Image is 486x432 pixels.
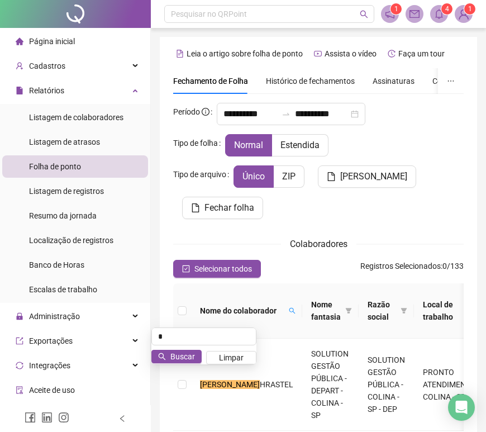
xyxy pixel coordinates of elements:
[200,380,260,389] mark: [PERSON_NAME]
[173,168,226,181] span: Tipo de arquivo
[289,307,296,314] span: search
[360,10,368,18] span: search
[360,262,441,270] span: Registros Selecionados
[29,61,65,70] span: Cadastros
[368,298,396,323] span: Razão social
[173,137,218,149] span: Tipo de folha
[234,140,263,150] span: Normal
[29,137,100,146] span: Listagem de atrasos
[170,350,195,363] span: Buscar
[401,307,407,314] span: filter
[29,86,64,95] span: Relatórios
[390,3,402,15] sup: 1
[176,50,184,58] span: file-text
[318,165,416,188] button: [PERSON_NAME]
[282,171,296,182] span: ZIP
[206,351,256,364] button: Limpar
[345,307,352,314] span: filter
[398,296,409,325] span: filter
[194,263,252,275] span: Selecionar todos
[182,265,190,273] span: check-square
[29,285,97,294] span: Escalas de trabalho
[311,298,341,323] span: Nome fantasia
[325,49,377,58] span: Assista o vídeo
[414,339,485,431] td: PRONTO ATENDIMENTO COLINA - SP
[16,87,23,94] span: file
[327,172,336,181] span: file
[16,37,23,45] span: home
[29,211,97,220] span: Resumo da jornada
[16,312,23,320] span: lock
[29,187,104,196] span: Listagem de registros
[432,77,483,85] span: Configurações
[340,170,407,183] span: [PERSON_NAME]
[29,312,80,321] span: Administração
[29,113,123,122] span: Listagem de colaboradores
[448,394,475,421] div: Open Intercom Messenger
[200,305,284,317] span: Nome do colaborador
[242,171,265,182] span: Único
[29,162,81,171] span: Folha de ponto
[173,107,200,116] span: Período
[360,260,464,278] span: : 0 / 133
[204,201,254,215] span: Fechar folha
[447,77,455,85] span: ellipsis
[455,6,472,22] img: 90566
[388,50,396,58] span: history
[260,380,293,389] span: HRASTEL
[158,353,166,360] span: search
[29,336,73,345] span: Exportações
[290,239,347,249] span: Colaboradores
[187,49,303,58] span: Leia o artigo sobre folha de ponto
[29,361,70,370] span: Integrações
[282,110,290,118] span: to
[118,415,126,422] span: left
[151,350,202,363] button: Buscar
[445,5,449,13] span: 4
[441,3,452,15] sup: 4
[16,362,23,369] span: sync
[468,5,472,13] span: 1
[41,412,53,423] span: linkedin
[16,337,23,345] span: export
[182,197,263,219] button: Fechar folha
[423,298,467,323] span: Local de trabalho
[287,302,298,319] span: search
[464,3,475,15] sup: Atualize o seu contato no menu Meus Dados
[25,412,36,423] span: facebook
[16,62,23,70] span: user-add
[29,37,75,46] span: Página inicial
[29,260,84,269] span: Banco de Horas
[385,9,395,19] span: notification
[202,108,209,116] span: info-circle
[29,236,113,245] span: Localização de registros
[398,49,445,58] span: Faça um tour
[219,352,244,364] span: Limpar
[191,203,200,212] span: file
[58,412,69,423] span: instagram
[373,77,414,85] span: Assinaturas
[359,339,414,431] td: SOLUTION GESTÃO PÚBLICA - COLINA - SP - DEP
[173,77,248,86] span: Fechamento de Folha
[280,140,320,150] span: Estendida
[314,50,322,58] span: youtube
[16,386,23,394] span: audit
[173,260,261,278] button: Selecionar todos
[438,68,464,94] button: ellipsis
[302,339,359,431] td: SOLUTION GESTÃO PÚBLICA - DEPART - COLINA - SP
[434,9,444,19] span: bell
[29,386,75,395] span: Aceite de uso
[266,77,355,86] span: Histórico de fechamentos
[394,5,398,13] span: 1
[343,296,354,325] span: filter
[282,110,290,118] span: swap-right
[409,9,420,19] span: mail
